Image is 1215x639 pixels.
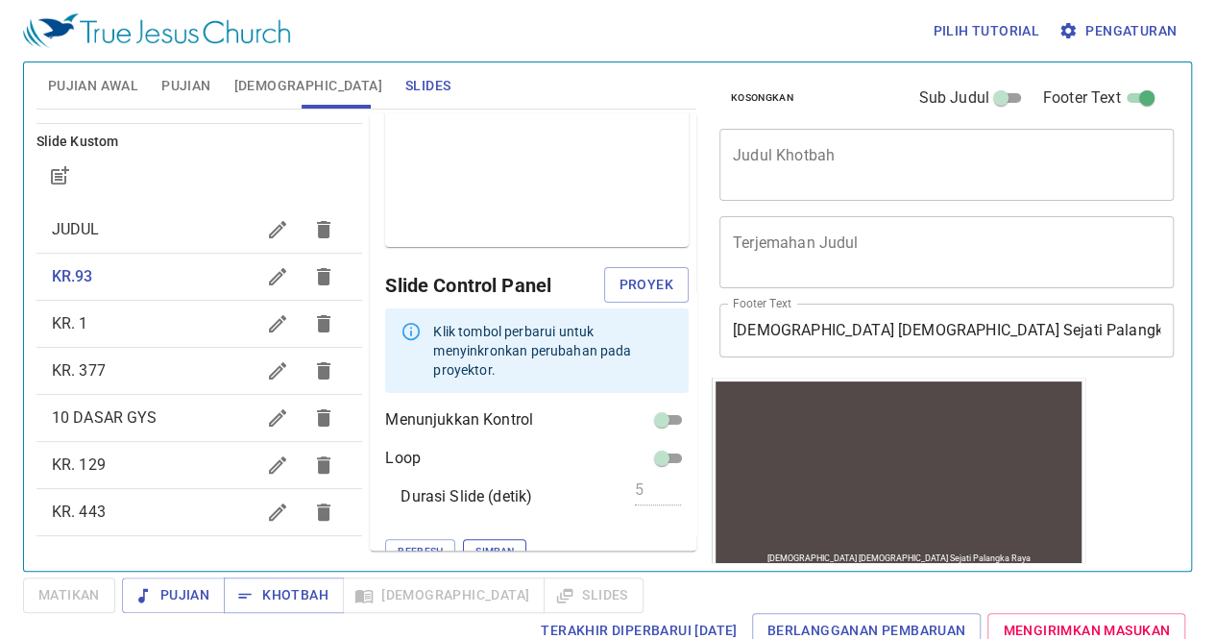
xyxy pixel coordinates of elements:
[385,408,533,431] p: Menunjukkan Kontrol
[36,132,363,153] h6: Slide Kustom
[48,74,138,98] span: Pujian Awal
[52,361,106,380] span: KR. 377
[433,314,673,387] div: Klik tombol perbarui untuk menyinkronkan perubahan pada proyektor.
[36,489,363,535] div: KR. 443
[475,543,514,560] span: Simpan
[1043,86,1121,110] span: Footer Text
[36,395,363,441] div: 10 DASAR GYS
[925,13,1047,49] button: Pilih tutorial
[52,503,106,521] span: KR. 443
[385,270,603,301] h6: Slide Control Panel
[731,89,793,107] span: Kosongkan
[604,267,689,303] button: Proyek
[401,485,532,508] p: Durasi Slide (detik)
[161,74,210,98] span: Pujian
[719,86,805,110] button: Kosongkan
[52,267,93,285] span: KR.93
[23,13,290,48] img: True Jesus Church
[52,455,106,474] span: KR. 129
[398,543,443,560] span: Refresh
[52,408,158,427] span: 10 DASAR GYS
[712,378,1085,570] iframe: from-child
[918,86,988,110] span: Sub Judul
[239,583,328,607] span: Khotbah
[933,19,1039,43] span: Pilih tutorial
[620,273,673,297] span: Proyek
[385,539,455,564] button: Refresh
[463,539,526,564] button: Simpan
[36,301,363,347] div: KR. 1
[405,74,450,98] span: Slides
[224,578,344,613] button: Khotbah
[36,207,363,253] div: JUDUL
[1062,19,1177,43] span: Pengaturan
[137,583,209,607] span: Pujian
[36,442,363,488] div: KR. 129
[52,314,88,332] span: KR. 1
[52,220,100,238] span: JUDUL
[36,348,363,394] div: KR. 377
[36,254,363,300] div: KR.93
[122,578,225,613] button: Pujian
[234,74,382,98] span: [DEMOGRAPHIC_DATA]
[385,447,421,470] p: Loop
[1055,13,1184,49] button: Pengaturan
